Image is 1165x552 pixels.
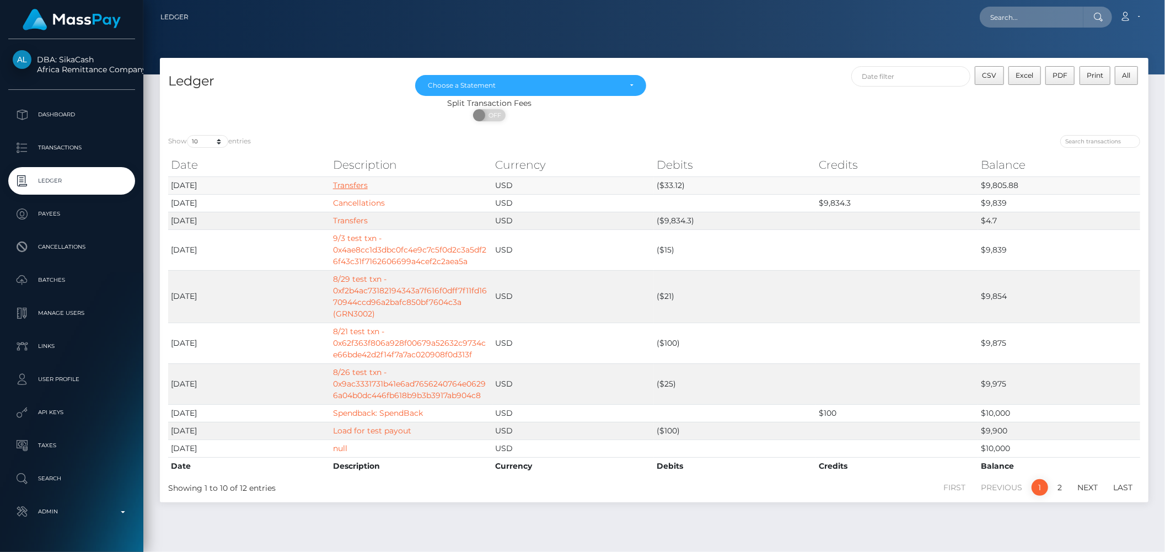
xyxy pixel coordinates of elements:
p: Admin [13,503,131,520]
div: Choose a Statement [428,81,620,90]
a: Cancellations [8,233,135,261]
a: Manage Users [8,299,135,327]
td: ($25) [654,363,816,404]
a: 8/29 test txn - 0xf2b4ac73182194343a7f616f0dff7f11fd1670944ccd96a2bafc850bf7604c3a (GRN3002) [333,274,487,319]
th: Credits [816,154,978,176]
a: API Keys [8,399,135,426]
td: USD [492,422,654,440]
td: [DATE] [168,229,330,270]
td: $9,805.88 [978,176,1140,194]
td: ($9,834.3) [654,212,816,229]
th: Currency [492,154,654,176]
td: $9,875 [978,323,1140,363]
th: Description [330,154,492,176]
a: Transfers [333,180,368,190]
td: ($21) [654,270,816,323]
span: OFF [479,109,507,121]
a: Taxes [8,432,135,459]
th: Balance [978,457,1140,475]
button: Choose a Statement [415,75,646,96]
a: Dashboard [8,101,135,128]
td: USD [492,363,654,404]
a: User Profile [8,366,135,393]
th: Currency [492,457,654,475]
a: Cancellations [333,198,385,208]
td: $9,900 [978,422,1140,440]
th: Debits [654,457,816,475]
a: Batches [8,266,135,294]
td: [DATE] [168,176,330,194]
td: $9,834.3 [816,194,978,212]
td: $10,000 [978,440,1140,457]
a: 8/26 test txn - 0x9ac3331731b41e6ad7656240764e06296a04b0dc446fb618b9b3b3917ab904c8 [333,367,486,400]
p: Manage Users [13,305,131,321]
a: Payees [8,200,135,228]
a: null [333,443,347,453]
p: Payees [13,206,131,222]
td: [DATE] [168,363,330,404]
td: ($15) [654,229,816,270]
td: [DATE] [168,270,330,323]
td: $10,000 [978,404,1140,422]
th: Date [168,154,330,176]
td: [DATE] [168,212,330,229]
p: Cancellations [13,239,131,255]
h4: Ledger [168,72,399,91]
a: Next [1071,479,1104,496]
p: Batches [13,272,131,288]
td: [DATE] [168,440,330,457]
select: Showentries [187,135,228,148]
a: Search [8,465,135,492]
th: Credits [816,457,978,475]
a: Ledger [8,167,135,195]
p: Taxes [13,437,131,454]
a: Admin [8,498,135,526]
td: USD [492,440,654,457]
a: 9/3 test txn - 0x4ae8cc1d3dbc0fc4e9c7c5f0d2c3a5df26f43c31f7162606699a4cef2c2aea5a [333,233,486,266]
button: Excel [1008,66,1041,85]
a: Ledger [160,6,189,29]
th: Balance [978,154,1140,176]
div: Showing 1 to 10 of 12 entries [168,478,563,494]
p: API Keys [13,404,131,421]
p: Dashboard [13,106,131,123]
img: MassPay Logo [23,9,121,30]
td: USD [492,270,654,323]
button: PDF [1045,66,1075,85]
td: USD [492,229,654,270]
td: USD [492,323,654,363]
img: Africa Remittance Company LLC [13,50,31,69]
td: $9,839 [978,194,1140,212]
td: [DATE] [168,323,330,363]
td: $9,975 [978,363,1140,404]
td: $9,854 [978,270,1140,323]
td: $4.7 [978,212,1140,229]
td: ($33.12) [654,176,816,194]
p: Links [13,338,131,355]
th: Debits [654,154,816,176]
td: [DATE] [168,422,330,440]
th: Description [330,457,492,475]
label: Show entries [168,135,251,148]
span: CSV [983,71,997,79]
a: 8/21 test txn - 0x62f363f806a928f00679a52632c9734ce66bde42d2f14f7a7ac020908f0d313f [333,326,486,360]
p: Search [13,470,131,487]
td: [DATE] [168,194,330,212]
td: USD [492,176,654,194]
td: USD [492,404,654,422]
input: Date filter [851,66,971,87]
span: Excel [1016,71,1033,79]
button: CSV [975,66,1004,85]
a: 1 [1032,479,1048,496]
td: ($100) [654,422,816,440]
a: Spendback: SpendBack [333,408,423,418]
button: Print [1080,66,1111,85]
td: [DATE] [168,404,330,422]
p: Ledger [13,173,131,189]
span: All [1123,71,1131,79]
div: Split Transaction Fees [160,98,819,109]
a: Links [8,333,135,360]
span: Print [1087,71,1103,79]
p: User Profile [13,371,131,388]
a: Load for test payout [333,426,411,436]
